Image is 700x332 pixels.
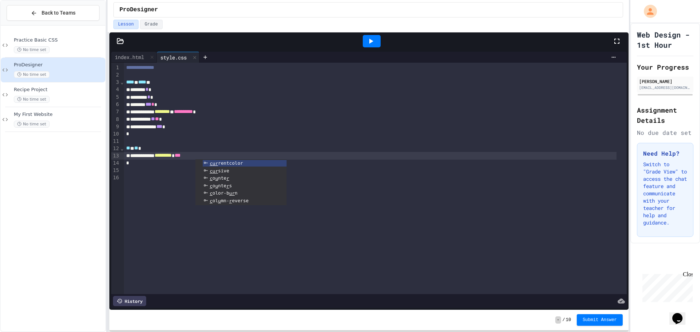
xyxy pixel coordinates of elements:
div: 2 [111,71,120,79]
div: 9 [111,123,120,130]
span: o nte [210,175,229,181]
span: ol mn- everse [210,198,249,203]
span: ProDesigner [14,62,104,68]
span: No time set [14,121,50,128]
span: My First Website [14,112,104,118]
div: History [113,296,146,306]
ul: Completions [195,159,287,206]
div: [PERSON_NAME] [639,78,691,85]
button: Lesson [113,20,139,29]
span: cur [210,161,218,166]
span: / [563,317,565,323]
span: olor-b n [210,190,237,196]
div: style.css [157,54,190,61]
h3: Need Help? [643,149,687,158]
span: Submit Answer [583,317,617,323]
span: rentcolor [210,160,243,166]
div: 1 [111,64,120,71]
div: index.html [111,52,157,63]
span: c [210,198,213,204]
span: u [218,198,221,204]
div: 4 [111,86,120,93]
iframe: chat widget [669,303,693,325]
button: Back to Teams [7,5,100,21]
div: 3 [111,79,120,86]
span: Fold line [120,145,124,151]
div: 7 [111,108,120,116]
span: sive [210,168,229,173]
p: Switch to "Grade View" to access the chat feature and communicate with your teacher for help and ... [643,161,687,226]
span: cur [210,168,218,174]
span: No time set [14,71,50,78]
h2: Your Progress [637,62,693,72]
div: [EMAIL_ADDRESS][DOMAIN_NAME] [639,85,691,90]
div: index.html [111,53,148,61]
span: ur [229,191,235,196]
div: 11 [111,138,120,145]
div: Chat with us now!Close [3,3,50,46]
h2: Assignment Details [637,105,693,125]
span: No time set [14,46,50,53]
div: 15 [111,167,120,174]
span: No time set [14,96,50,103]
span: c [210,176,213,181]
button: Submit Answer [577,314,623,326]
div: style.css [157,52,199,63]
span: Recipe Project [14,87,104,93]
span: Back to Teams [42,9,75,17]
div: 8 [111,116,120,123]
span: r [229,198,232,204]
span: o nte s [210,183,232,188]
div: 5 [111,94,120,101]
button: Grade [140,20,163,29]
div: My Account [636,3,659,20]
span: 10 [566,317,571,323]
div: 14 [111,160,120,167]
div: 10 [111,130,120,138]
span: r [226,183,229,189]
span: - [555,316,561,324]
div: No due date set [637,128,693,137]
div: 16 [111,174,120,181]
span: c [210,183,213,189]
span: Practice Basic CSS [14,37,104,43]
div: 12 [111,145,120,152]
span: ProDesigner [120,5,158,14]
h1: Web Design - 1st Hour [637,30,693,50]
iframe: chat widget [639,271,693,302]
div: 13 [111,152,120,160]
span: r [226,176,229,181]
div: 6 [111,101,120,108]
span: c [210,191,213,196]
span: Fold line [120,79,124,85]
span: u [215,183,218,189]
span: u [215,176,218,181]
